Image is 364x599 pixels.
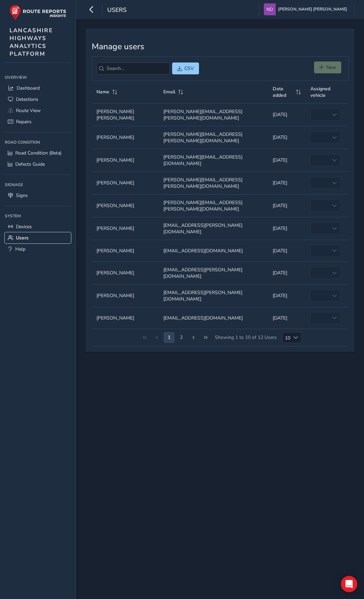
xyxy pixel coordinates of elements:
span: Date added [273,86,294,98]
div: Choose [290,332,302,343]
a: Road Condition (Beta) [5,147,71,159]
td: [PERSON_NAME] [92,217,159,240]
td: [PERSON_NAME][EMAIL_ADDRESS][PERSON_NAME][DOMAIN_NAME] [159,103,268,126]
td: [DATE] [268,194,306,217]
span: Road Condition (Beta) [15,150,61,156]
button: Page 2 [164,332,175,343]
td: [DATE] [268,307,306,329]
a: Signs [5,190,71,201]
td: [EMAIL_ADDRESS][PERSON_NAME][DOMAIN_NAME] [159,217,268,240]
span: Devices [16,223,32,230]
span: LANCASHIRE HIGHWAYS ANALYTICS PLATFORM [10,26,53,58]
a: Detections [5,94,71,105]
td: [PERSON_NAME] [PERSON_NAME] [92,103,159,126]
td: [PERSON_NAME][EMAIL_ADDRESS][DOMAIN_NAME] [159,149,268,171]
td: [EMAIL_ADDRESS][DOMAIN_NAME] [159,240,268,261]
a: Route View [5,105,71,116]
td: [PERSON_NAME] [92,149,159,171]
td: [DATE] [268,103,306,126]
td: [DATE] [268,284,306,307]
a: Defects Guide [5,159,71,170]
div: Road Condition [5,137,71,147]
button: Last Page [200,332,211,343]
button: Next Page [188,332,199,343]
span: Name [96,89,109,95]
span: Signs [16,192,28,199]
td: [EMAIL_ADDRESS][PERSON_NAME][DOMAIN_NAME] [159,284,268,307]
span: Help [15,246,25,252]
td: [PERSON_NAME] [92,284,159,307]
span: Repairs [16,119,32,125]
span: Assigned vehicle [310,86,344,98]
td: [PERSON_NAME] [92,307,159,329]
td: [PERSON_NAME] [92,261,159,284]
td: [PERSON_NAME][EMAIL_ADDRESS][PERSON_NAME][DOMAIN_NAME] [159,194,268,217]
input: Search... [97,62,170,74]
button: CSV [172,62,199,74]
a: Repairs [5,116,71,127]
td: [DATE] [268,126,306,149]
a: Help [5,243,71,255]
span: Defects Guide [15,161,45,167]
td: [PERSON_NAME] [92,171,159,194]
a: Users [5,232,71,243]
td: [DATE] [268,261,306,284]
img: diamond-layout [264,3,276,15]
img: rr logo [10,5,66,20]
span: 10 [283,332,290,343]
span: Showing 1 to 10 of 12 Users [213,332,279,343]
td: [EMAIL_ADDRESS][DOMAIN_NAME] [159,307,268,329]
button: [PERSON_NAME] [PERSON_NAME] [264,3,349,15]
td: [EMAIL_ADDRESS][PERSON_NAME][DOMAIN_NAME] [159,261,268,284]
span: CSV [184,65,194,72]
span: Detections [16,96,38,103]
td: [PERSON_NAME] [92,194,159,217]
a: Devices [5,221,71,232]
td: [DATE] [268,149,306,171]
button: Page 3 [176,332,187,343]
td: [PERSON_NAME][EMAIL_ADDRESS][PERSON_NAME][DOMAIN_NAME] [159,126,268,149]
div: Signage [5,180,71,190]
td: [DATE] [268,240,306,261]
td: [PERSON_NAME][EMAIL_ADDRESS][PERSON_NAME][DOMAIN_NAME] [159,171,268,194]
span: Users [107,6,127,15]
div: Overview [5,72,71,83]
a: Dashboard [5,83,71,94]
span: Dashboard [17,85,40,91]
td: [DATE] [268,171,306,194]
td: [PERSON_NAME] [92,240,159,261]
span: Route View [16,107,41,114]
td: [DATE] [268,217,306,240]
span: [PERSON_NAME] [PERSON_NAME] [278,3,347,15]
td: [PERSON_NAME] [92,126,159,149]
span: Users [16,235,29,241]
h3: Manage users [92,42,349,52]
div: System [5,211,71,221]
div: Open Intercom Messenger [341,576,357,592]
span: Email [163,89,175,95]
